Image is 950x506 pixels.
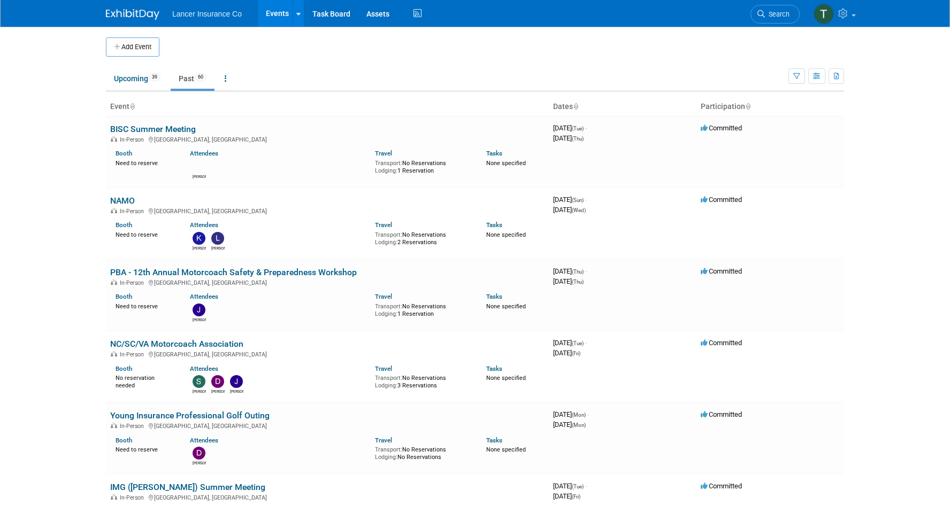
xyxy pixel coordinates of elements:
span: - [585,482,587,490]
span: Committed [701,124,742,132]
img: ExhibitDay [106,9,159,20]
span: Committed [701,410,742,418]
img: Leslie Neverson-Drake [211,232,224,245]
span: [DATE] [553,267,587,275]
img: Jeff Marley [230,375,243,388]
img: Danielle Smith [193,160,205,173]
div: No Reservations 1 Reservation [375,158,470,174]
span: (Thu) [572,279,584,285]
span: [DATE] [553,492,580,500]
img: In-Person Event [111,351,117,356]
a: Booth [116,437,132,444]
span: In-Person [120,208,147,215]
span: [DATE] [553,482,587,490]
span: (Tue) [572,126,584,131]
a: Booth [116,150,132,157]
span: [DATE] [553,196,587,204]
img: Kimberlee Bissegger [193,232,205,245]
a: Tasks [486,437,502,444]
img: John Burgan [193,303,205,316]
span: [DATE] [553,134,584,142]
span: In-Person [120,494,147,501]
span: (Thu) [572,136,584,142]
span: (Fri) [572,494,580,500]
span: Transport: [375,446,402,453]
span: In-Person [120,279,147,286]
a: Tasks [486,365,502,372]
a: Attendees [190,150,218,157]
a: Attendees [190,437,218,444]
span: [DATE] [553,124,587,132]
div: Leslie Neverson-Drake [211,245,225,251]
th: Dates [549,98,696,116]
div: Need to reserve [116,158,174,167]
a: Travel [375,221,392,229]
span: Committed [701,196,742,204]
span: (Mon) [572,412,586,418]
a: Attendees [190,293,218,300]
span: None specified [486,303,526,310]
th: Event [106,98,549,116]
span: (Tue) [572,340,584,346]
div: Danielle Smith [193,173,206,180]
button: Add Event [106,37,159,57]
span: Committed [701,339,742,347]
span: None specified [486,446,526,453]
span: Transport: [375,160,402,167]
div: Need to reserve [116,444,174,454]
span: Lodging: [375,239,397,246]
span: In-Person [120,351,147,358]
div: No Reservations 1 Reservation [375,301,470,317]
div: [GEOGRAPHIC_DATA], [GEOGRAPHIC_DATA] [110,493,545,501]
img: In-Person Event [111,279,117,285]
div: Dennis Kelly [193,460,206,466]
span: In-Person [120,423,147,430]
span: Committed [701,267,742,275]
span: [DATE] [553,349,580,357]
a: PBA - 12th Annual Motorcoach Safety & Preparedness Workshop [110,267,357,277]
a: Attendees [190,365,218,372]
div: Steven O'Shea [193,388,206,394]
a: Booth [116,365,132,372]
img: In-Person Event [111,136,117,142]
span: [DATE] [553,339,587,347]
a: Travel [375,365,392,372]
span: - [585,339,587,347]
a: Travel [375,437,392,444]
span: - [585,196,587,204]
span: Transport: [375,231,402,238]
div: [GEOGRAPHIC_DATA], [GEOGRAPHIC_DATA] [110,135,545,143]
a: Sort by Participation Type [745,102,750,111]
th: Participation [696,98,844,116]
a: Tasks [486,150,502,157]
div: Jeff Marley [230,388,243,394]
span: Transport: [375,375,402,382]
div: [GEOGRAPHIC_DATA], [GEOGRAPHIC_DATA] [110,349,545,358]
span: Lodging: [375,167,397,174]
div: [GEOGRAPHIC_DATA], [GEOGRAPHIC_DATA] [110,278,545,286]
span: None specified [486,231,526,238]
div: No Reservations 3 Reservations [375,372,470,389]
a: NC/SC/VA Motorcoach Association [110,339,243,349]
span: (Mon) [572,422,586,428]
span: Committed [701,482,742,490]
a: Tasks [486,221,502,229]
span: Lodging: [375,382,397,389]
a: Travel [375,293,392,300]
img: Dennis Kelly [211,375,224,388]
img: Steven O'Shea [193,375,205,388]
span: [DATE] [553,277,584,285]
div: No reservation needed [116,372,174,389]
span: Lodging: [375,454,397,461]
div: Need to reserve [116,229,174,239]
div: [GEOGRAPHIC_DATA], [GEOGRAPHIC_DATA] [110,421,545,430]
img: In-Person Event [111,423,117,428]
span: [DATE] [553,410,589,418]
a: Upcoming39 [106,68,168,89]
div: John Burgan [193,316,206,323]
span: - [587,410,589,418]
div: Need to reserve [116,301,174,310]
span: (Sun) [572,197,584,203]
span: [DATE] [553,206,586,214]
span: - [585,124,587,132]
